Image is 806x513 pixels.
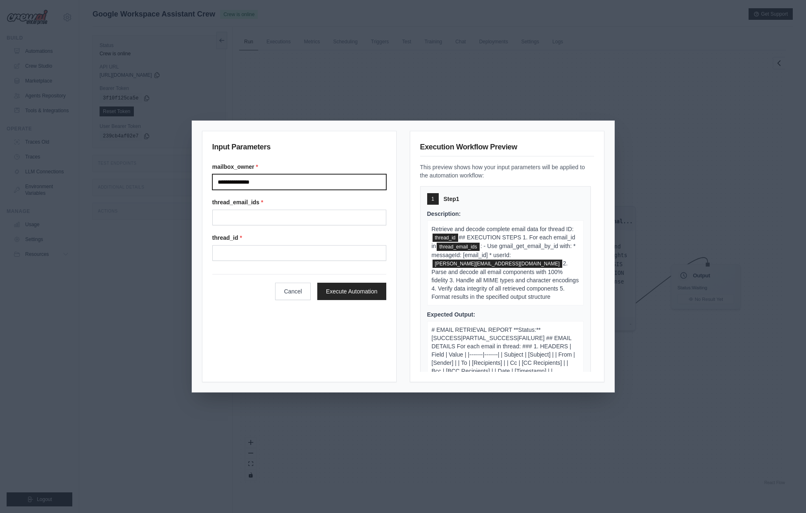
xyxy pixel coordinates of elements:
[432,260,579,300] span: 2. Parse and decode all email components with 100% fidelity 3. Handle all MIME types and characte...
[212,234,386,242] label: thread_id
[420,163,594,180] p: This preview shows how your input parameters will be applied to the automation workflow:
[427,210,461,217] span: Description:
[275,283,311,300] button: Cancel
[431,196,434,202] span: 1
[212,163,386,171] label: mailbox_owner
[212,198,386,206] label: thread_email_ids
[432,234,575,249] span: ## EXECUTION STEPS 1. For each email_id in
[433,234,458,242] span: thread_id
[212,141,386,156] h3: Input Parameters
[437,243,479,251] span: thread_email_ids
[317,283,386,300] button: Execute Automation
[420,141,594,156] h3: Execution Workflow Preview
[444,195,459,203] span: Step 1
[432,326,578,424] span: # EMAIL RETRIEVAL REPORT **Status:** [SUCCESS|PARTIAL_SUCCESS|FAILURE] ## EMAIL DETAILS For each ...
[427,311,476,318] span: Expected Output:
[432,243,576,258] span: : - Use gmail_get_email_by_id with: * messageId: [email_id] * userId:
[432,226,574,232] span: Retrieve and decode complete email data for thread ID:
[433,260,562,268] span: mailbox_owner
